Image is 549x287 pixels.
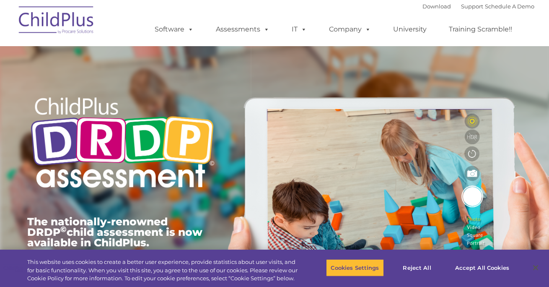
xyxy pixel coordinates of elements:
[440,21,521,38] a: Training Scramble!!
[422,3,534,10] font: |
[485,3,534,10] a: Schedule A Demo
[385,21,435,38] a: University
[526,258,545,277] button: Close
[27,86,218,202] img: Copyright - DRDP Logo Light
[15,0,98,42] img: ChildPlus by Procare Solutions
[27,215,202,249] span: The nationally-renowned DRDP child assessment is now available in ChildPlus.
[326,259,383,277] button: Cookies Settings
[451,259,514,277] button: Accept All Cookies
[391,259,443,277] button: Reject All
[207,21,278,38] a: Assessments
[461,3,483,10] a: Support
[321,21,379,38] a: Company
[283,21,315,38] a: IT
[422,3,451,10] a: Download
[60,224,67,234] sup: ©
[27,258,302,283] div: This website uses cookies to create a better user experience, provide statistics about user visit...
[146,21,202,38] a: Software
